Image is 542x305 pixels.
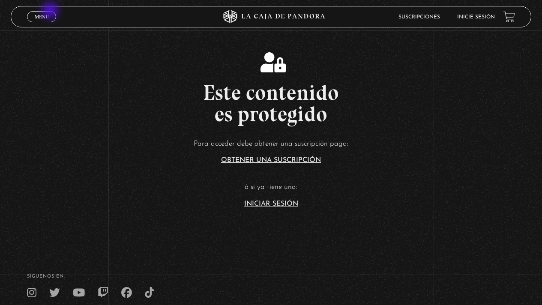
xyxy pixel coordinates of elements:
[35,14,49,19] span: Menu
[221,157,321,164] a: Obtener una suscripción
[27,274,515,279] h4: SÍguenos en:
[32,21,52,27] span: Cerrar
[398,15,440,20] a: Suscripciones
[457,15,495,20] a: Inicie sesión
[503,11,515,23] a: View your shopping cart
[244,200,298,207] a: Iniciar Sesión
